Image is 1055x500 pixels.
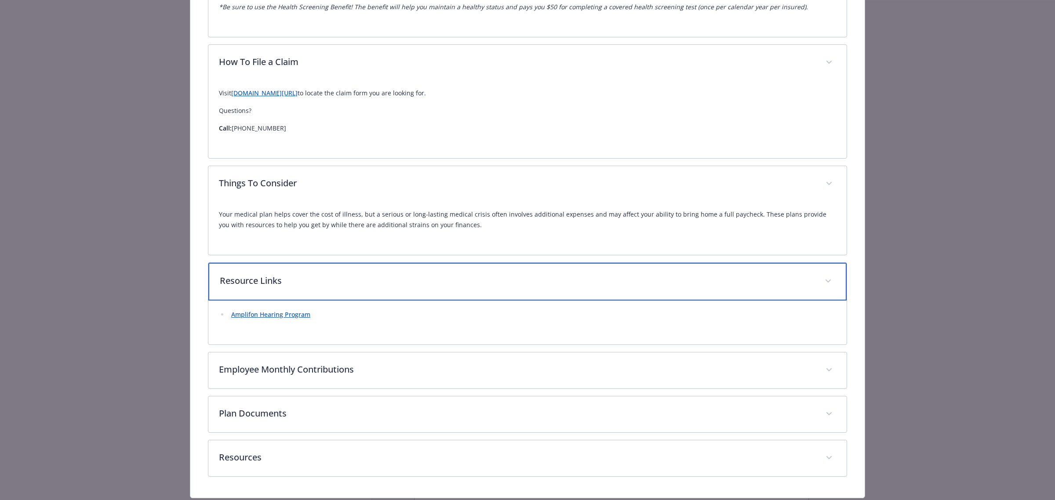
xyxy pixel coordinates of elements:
[231,89,298,97] a: [DOMAIN_NAME][URL]
[208,202,847,255] div: Things To Consider
[219,55,815,69] p: How To File a Claim
[208,263,847,301] div: Resource Links
[208,301,847,344] div: Resource Links
[231,310,310,319] a: Amplifon Hearing Program
[219,209,836,230] p: Your medical plan helps cover the cost of illness, but a serious or long-lasting medical crisis o...
[219,451,815,464] p: Resources
[219,407,815,420] p: Plan Documents
[219,3,808,11] em: *Be sure to use the Health Screening Benefit! The benefit will help you maintain a healthy status...
[219,363,815,376] p: Employee Monthly Contributions
[208,440,847,476] div: Resources
[219,88,836,98] p: Visit to locate the claim form you are looking for.
[208,166,847,202] div: Things To Consider
[220,274,814,287] p: Resource Links
[219,105,836,116] p: Questions?
[219,123,836,134] p: [PHONE_NUMBER]
[208,352,847,388] div: Employee Monthly Contributions
[219,177,815,190] p: Things To Consider
[219,124,232,132] strong: Call:
[208,396,847,432] div: Plan Documents
[208,81,847,158] div: How To File a Claim
[208,45,847,81] div: How To File a Claim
